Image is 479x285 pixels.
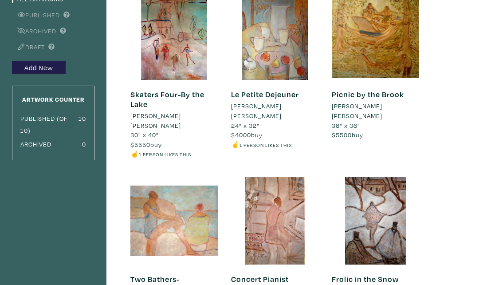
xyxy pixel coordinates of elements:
a: Picnic by the Brook [332,89,404,99]
a: Published [12,11,60,19]
small: Artwork Counter [22,95,85,103]
a: Draft [12,43,45,51]
a: Le Petite Dejeuner [231,89,299,99]
small: Archived [20,140,51,148]
small: Published (of 10) [20,114,67,135]
small: 1 person likes this [239,142,292,148]
span: 30" x 40" [130,131,159,139]
span: 36" x 36" [332,121,360,130]
span: 24" x 32" [231,121,259,130]
small: 1 person likes this [139,151,191,158]
a: Add New [12,61,66,74]
span: $4000 [231,131,251,139]
a: Archived [12,27,56,35]
li: ☝️ [231,140,318,150]
a: [PERSON_NAME] [PERSON_NAME] [130,111,218,130]
a: [PERSON_NAME] [PERSON_NAME] [332,101,419,120]
li: ☝️ [130,149,218,159]
a: [PERSON_NAME] [PERSON_NAME] [231,101,318,120]
span: $5500 [332,131,352,139]
small: 0 [82,140,86,148]
span: buy [332,131,363,139]
span: buy [231,131,263,139]
span: $5550 [130,140,150,149]
a: Skaters Four-By the Lake [130,89,204,109]
span: buy [130,140,162,149]
a: Concert Pianist [231,274,289,284]
small: 10 [79,114,86,123]
a: Frolic in the Snow [332,274,399,284]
